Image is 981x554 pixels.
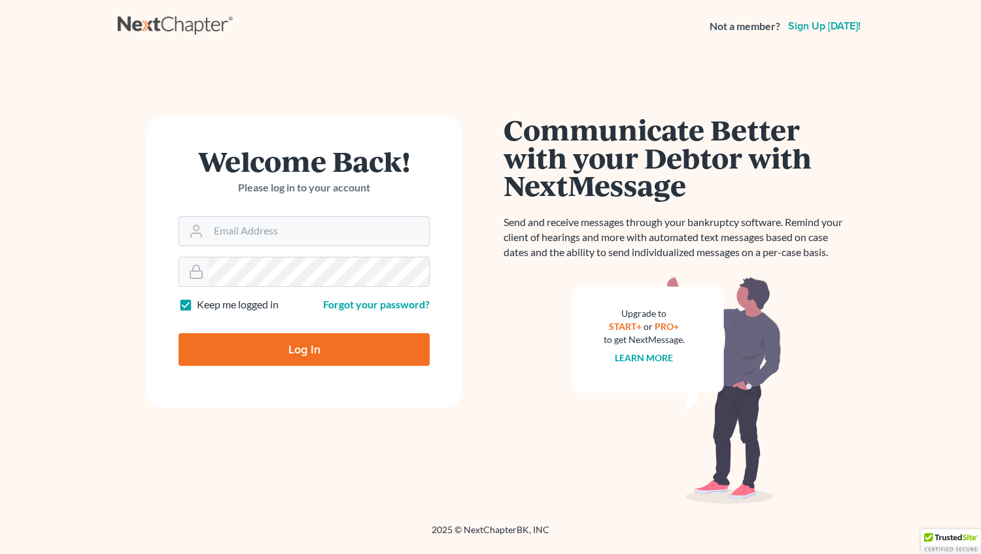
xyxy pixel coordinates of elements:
[604,333,685,346] div: to get NextMessage.
[610,321,642,332] a: START+
[504,116,850,199] h1: Communicate Better with your Debtor with NextMessage
[179,147,430,175] h1: Welcome Back!
[179,180,430,195] p: Please log in to your account
[572,276,782,504] img: nextmessage_bg-59042aed3d76b12b5cd301f8e5b87938c9018125f34e5fa2b7a6b67550977c72.svg
[615,352,674,363] a: Learn more
[655,321,680,332] a: PRO+
[209,217,429,246] input: Email Address
[179,333,430,366] input: Log In
[644,321,653,332] span: or
[197,297,279,312] label: Keep me logged in
[785,21,863,31] a: Sign up [DATE]!
[323,298,430,310] a: Forgot your password?
[118,523,863,547] div: 2025 © NextChapterBK, INC
[604,307,685,320] div: Upgrade to
[921,529,981,554] div: TrustedSite Certified
[710,19,780,34] strong: Not a member?
[504,215,850,260] p: Send and receive messages through your bankruptcy software. Remind your client of hearings and mo...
